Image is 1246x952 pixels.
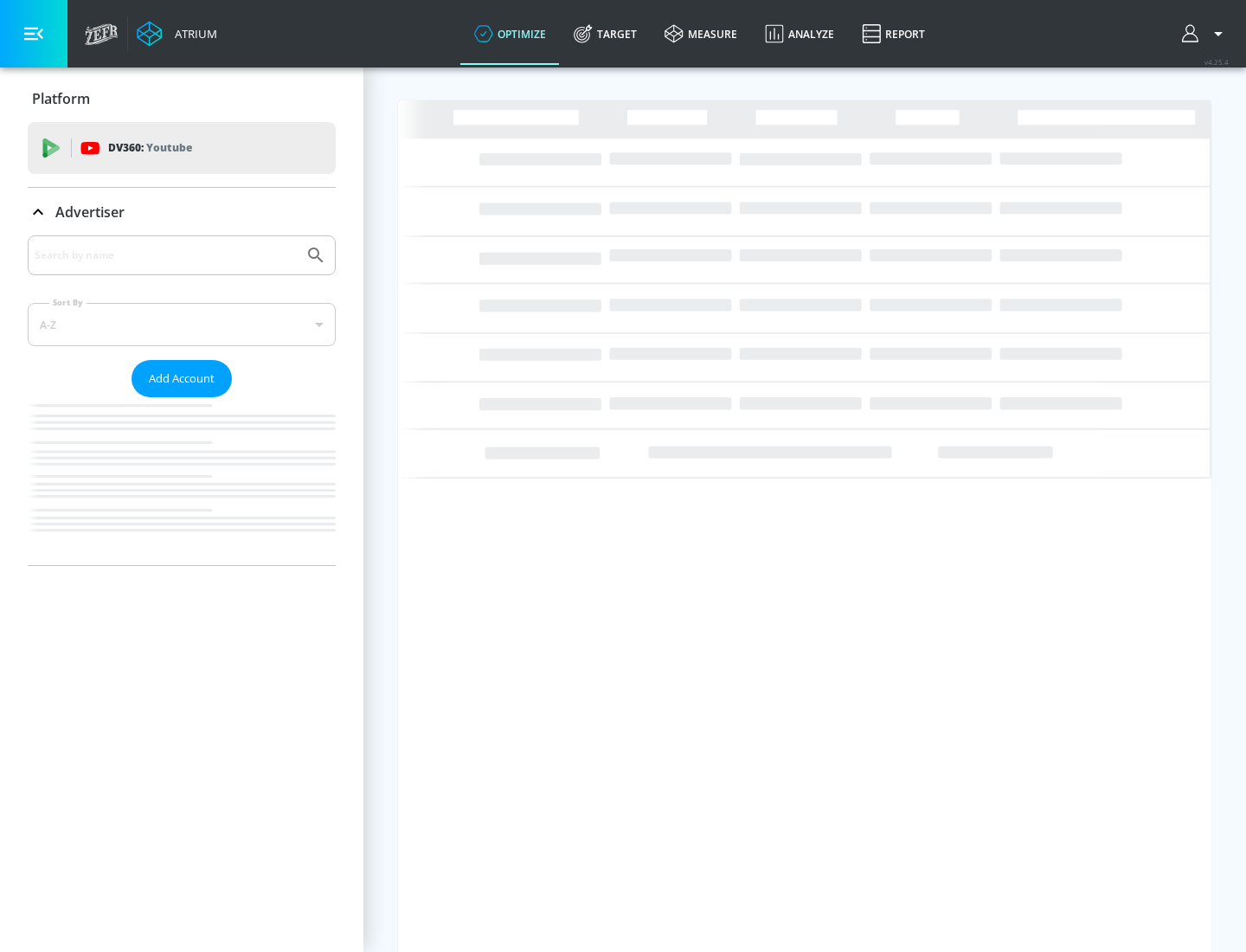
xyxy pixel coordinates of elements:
a: optimize [460,3,560,65]
div: A-Z [28,303,336,346]
span: v 4.25.4 [1204,57,1229,67]
p: Platform [32,89,90,108]
div: DV360: Youtube [28,122,336,174]
a: Target [560,3,651,65]
div: Advertiser [28,188,336,236]
p: Youtube [146,138,192,157]
a: Analyze [751,3,848,65]
span: Add Account [149,369,215,389]
a: Report [848,3,939,65]
nav: list of Advertiser [28,397,336,565]
p: Advertiser [55,203,125,222]
a: measure [651,3,751,65]
div: Advertiser [28,235,336,565]
a: Atrium [137,21,217,47]
p: DV360: [108,138,192,158]
input: Search by name [35,244,297,267]
label: Sort By [49,297,87,308]
button: Add Account [132,360,232,397]
div: Atrium [168,26,217,42]
div: Platform [28,74,336,123]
